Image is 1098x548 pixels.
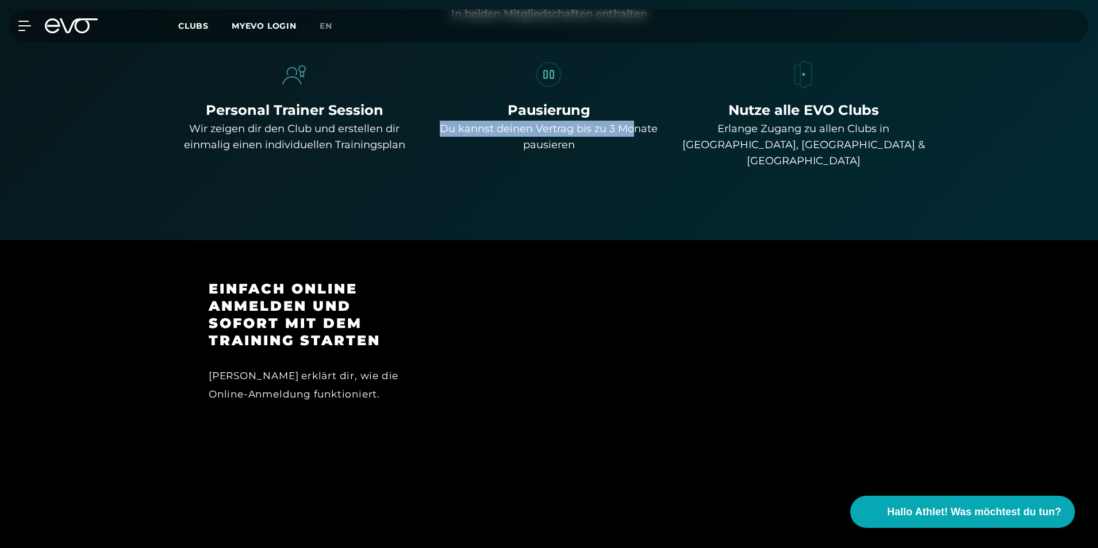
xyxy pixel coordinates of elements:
[681,100,926,121] div: Nutze alle EVO Clubs
[681,121,926,169] div: Erlange Zugang zu allen Clubs in [GEOGRAPHIC_DATA], [GEOGRAPHIC_DATA] & [GEOGRAPHIC_DATA]
[850,496,1075,528] button: Hallo Athlet! Was möchtest du tun?
[232,21,297,31] a: MYEVO LOGIN
[172,121,417,153] div: Wir zeigen dir den Club und erstellen dir einmalig einen individuellen Trainingsplan
[533,59,565,91] img: evofitness
[178,20,232,31] a: Clubs
[320,20,346,33] a: en
[320,21,332,31] span: en
[278,59,310,91] img: evofitness
[209,280,414,349] h3: Einfach online anmelden und sofort mit dem Training starten
[887,504,1061,520] span: Hallo Athlet! Was möchtest du tun?
[788,59,820,91] img: evofitness
[209,366,414,404] div: [PERSON_NAME] erklärt dir, wie die Online-Anmeldung funktioniert.
[178,21,209,31] span: Clubs
[427,121,672,153] div: Du kannst deinen Vertrag bis zu 3 Monate pausieren
[427,100,672,121] div: Pausierung
[172,100,417,121] div: Personal Trainer Session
